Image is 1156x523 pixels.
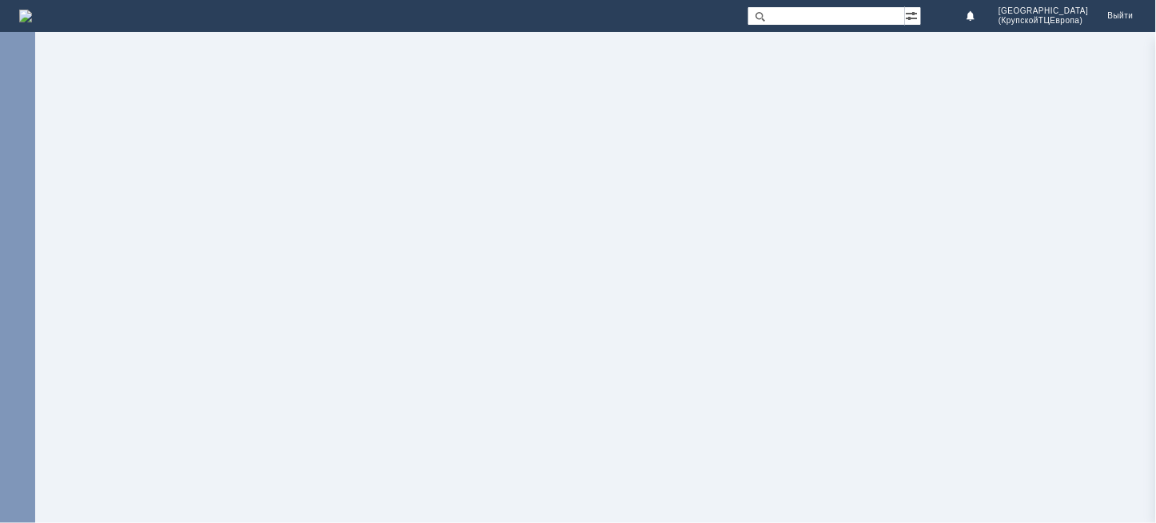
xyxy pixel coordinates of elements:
[1038,16,1050,26] span: ТЦ
[999,6,1089,16] span: [GEOGRAPHIC_DATA]
[19,10,32,22] a: Перейти на домашнюю страницу
[999,16,1038,26] span: (Крупской
[905,7,921,22] span: Расширенный поиск
[19,10,32,22] img: logo
[1050,16,1083,26] span: Европа)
